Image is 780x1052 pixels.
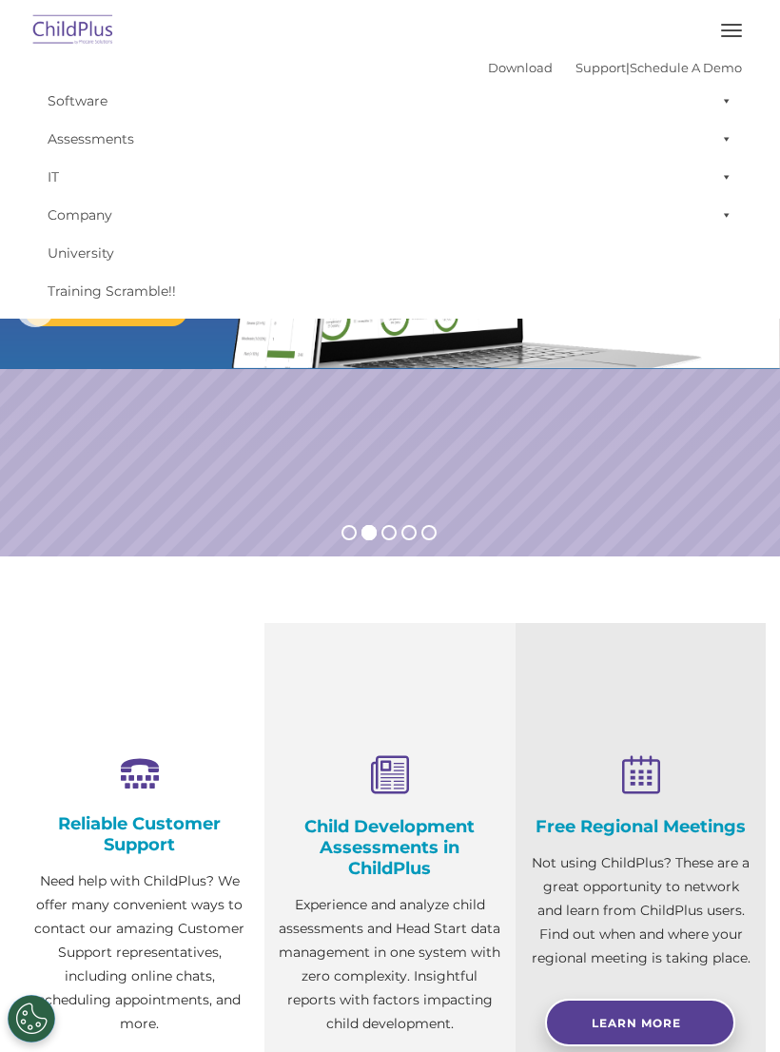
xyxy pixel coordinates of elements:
[38,82,742,120] a: Software
[530,816,751,837] h4: Free Regional Meetings
[592,1016,681,1030] span: Learn More
[530,851,751,970] p: Not using ChildPlus? These are a great opportunity to network and learn from ChildPlus users. Fin...
[279,816,500,879] h4: Child Development Assessments in ChildPlus
[29,813,250,855] h4: Reliable Customer Support
[488,60,553,75] a: Download
[488,60,742,75] font: |
[279,893,500,1036] p: Experience and analyze child assessments and Head Start data management in one system with zero c...
[545,999,735,1046] a: Learn More
[575,60,626,75] a: Support
[29,869,250,1036] p: Need help with ChildPlus? We offer many convenient ways to contact our amazing Customer Support r...
[38,234,742,272] a: University
[38,158,742,196] a: IT
[38,196,742,234] a: Company
[29,9,118,53] img: ChildPlus by Procare Solutions
[630,60,742,75] a: Schedule A Demo
[38,120,742,158] a: Assessments
[8,995,55,1042] button: Cookies Settings
[38,272,742,310] a: Training Scramble!!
